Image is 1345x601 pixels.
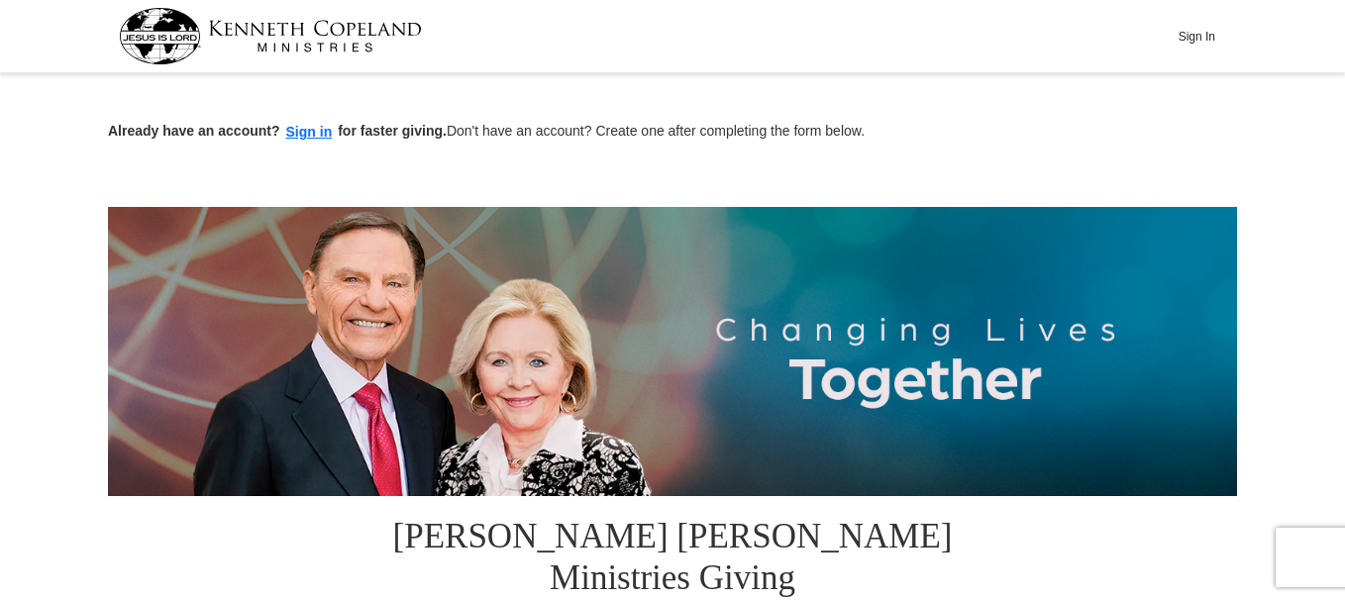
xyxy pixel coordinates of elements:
img: kcm-header-logo.svg [119,8,422,64]
button: Sign in [280,121,339,144]
strong: Already have an account? for faster giving. [108,123,447,139]
button: Sign In [1167,21,1226,51]
p: Don't have an account? Create one after completing the form below. [108,121,1237,144]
